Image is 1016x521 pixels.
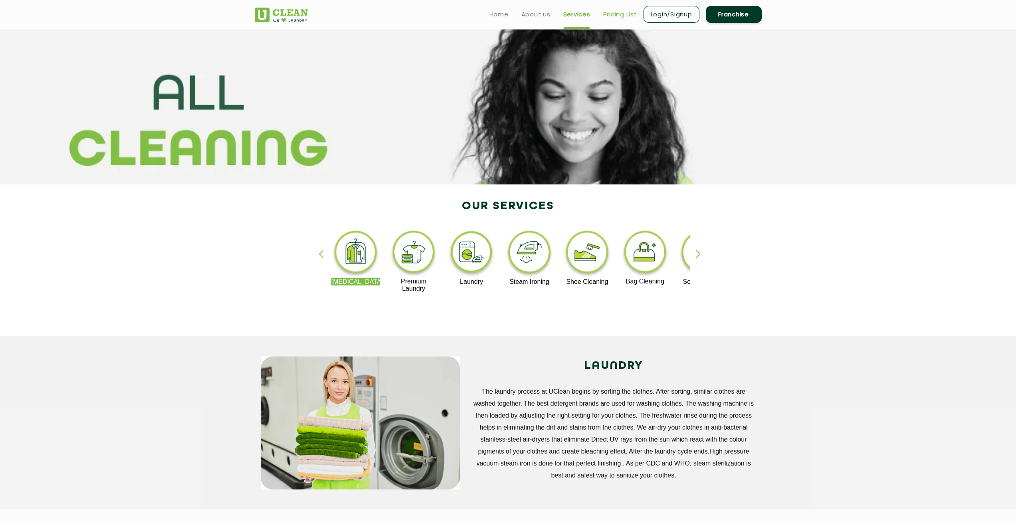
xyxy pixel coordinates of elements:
[706,6,762,23] a: Franchise
[521,10,551,19] a: About us
[603,10,637,19] a: Pricing List
[644,6,699,23] a: Login/Signup
[331,278,380,285] p: [MEDICAL_DATA]
[621,229,670,278] img: bag_cleaning_11zon.webp
[447,229,496,278] img: laundry_cleaning_11zon.webp
[331,229,380,278] img: dry_cleaning_11zon.webp
[563,229,612,278] img: shoe_cleaning_11zon.webp
[447,278,496,285] p: Laundry
[563,10,590,19] a: Services
[678,278,727,285] p: Sofa Cleaning
[621,278,670,285] p: Bag Cleaning
[472,357,756,376] h2: LAUNDRY
[505,278,554,285] p: Steam Ironing
[563,278,612,285] p: Shoe Cleaning
[472,386,756,481] p: The laundry process at UClean begins by sorting the clothes. After sorting, similar clothes are w...
[389,278,438,292] p: Premium Laundry
[489,10,509,19] a: Home
[261,357,460,489] img: service_main_image_11zon.webp
[255,8,308,22] img: UClean Laundry and Dry Cleaning
[678,229,727,278] img: sofa_cleaning_11zon.webp
[389,229,438,278] img: premium_laundry_cleaning_11zon.webp
[505,229,554,278] img: steam_ironing_11zon.webp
